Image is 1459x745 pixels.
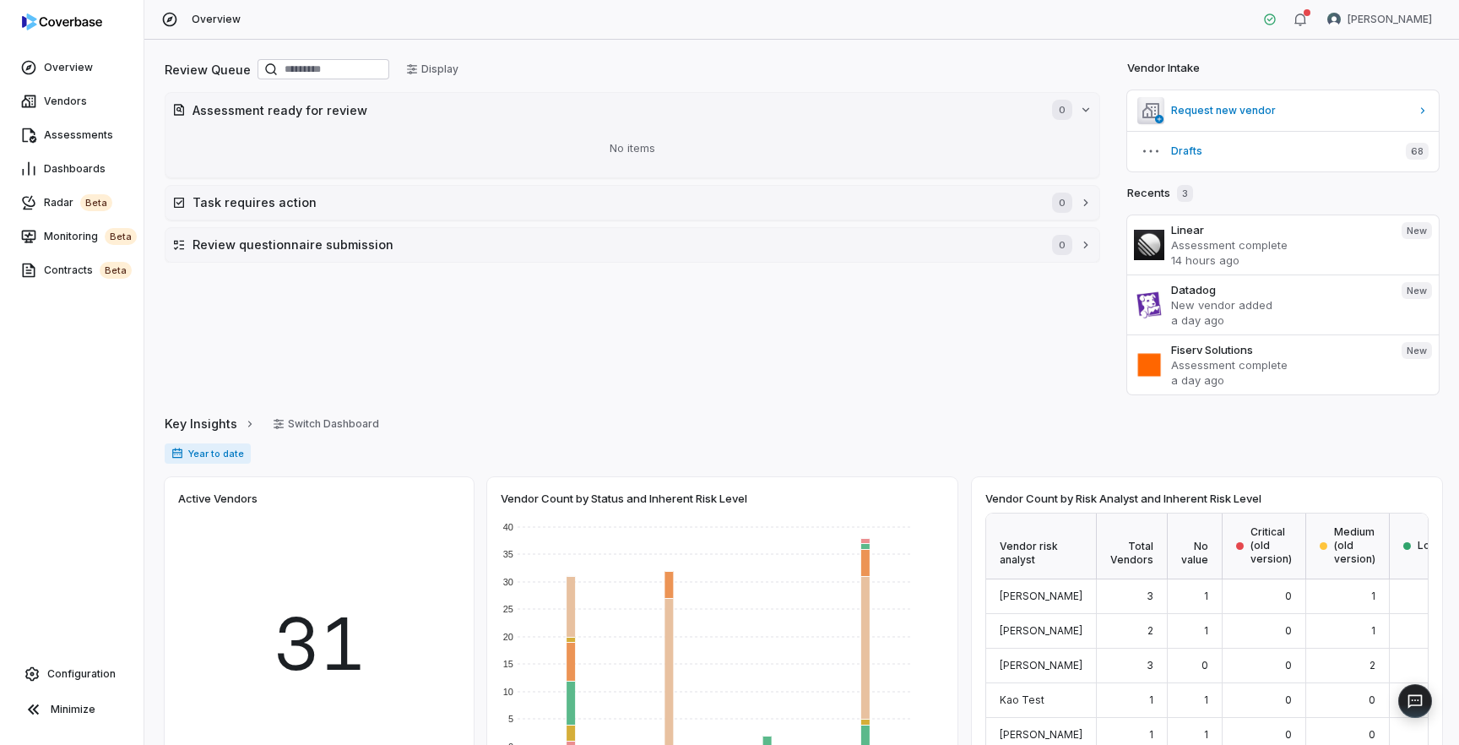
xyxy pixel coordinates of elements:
span: beta [80,194,112,211]
a: Configuration [7,659,137,689]
span: 1 [1149,728,1153,741]
span: 0 [1369,728,1375,741]
img: Coverbase logo [22,14,102,30]
span: New [1402,282,1432,299]
button: Display [396,57,469,82]
text: 15 [503,659,513,669]
a: Dashboards [3,154,140,184]
a: LinearAssessment complete14 hours agoNew [1127,215,1439,275]
a: Fiserv SolutionsAssessment completea day agoNew [1127,334,1439,394]
text: 5 [508,714,513,724]
span: 1 [1204,590,1208,602]
a: Radarbeta [3,188,140,218]
span: 3 [1147,659,1153,672]
text: 10 [503,687,513,697]
img: Zi Chong Kao avatar [1327,13,1341,26]
span: Monitoring [44,228,137,245]
button: Review questionnaire submission0 [165,228,1099,262]
span: 1 [1149,693,1153,706]
p: Assessment complete [1171,357,1388,372]
h2: Task requires action [193,193,1035,211]
span: Overview [44,61,93,74]
p: Assessment complete [1171,237,1388,253]
span: 0 [1052,100,1072,120]
p: a day ago [1171,372,1388,388]
div: No items [172,127,1093,171]
h3: Datadog [1171,282,1388,297]
h2: Review Queue [165,61,251,79]
span: [PERSON_NAME] [1000,590,1082,602]
span: 0 [1052,193,1072,213]
span: 68 [1406,143,1429,160]
span: Assessments [44,128,113,142]
span: Vendors [44,95,87,108]
span: Request new vendor [1171,104,1410,117]
svg: Date range for report [171,448,183,460]
span: 0 [1285,659,1292,672]
span: Medium (old version) [1334,525,1375,566]
span: 3 [1147,590,1153,602]
h3: Linear [1171,222,1388,237]
span: 0 [1201,659,1208,672]
div: Total Vendors [1097,514,1168,579]
span: [PERSON_NAME] [1348,13,1432,26]
a: Vendors [3,86,140,117]
div: No value [1168,514,1223,579]
h2: Review questionnaire submission [193,236,1035,253]
text: 25 [503,604,513,614]
a: Request new vendor [1127,90,1439,131]
h2: Recents [1127,185,1193,202]
span: 1 [1371,624,1375,637]
span: 3 [1177,185,1193,202]
span: Vendor Count by Status and Inherent Risk Level [501,491,747,506]
div: Vendor risk analyst [986,514,1097,579]
span: [PERSON_NAME] [1000,728,1082,741]
button: Key Insights [160,406,261,442]
span: New [1402,342,1432,359]
span: [PERSON_NAME] [1000,624,1082,637]
span: 0 [1285,728,1292,741]
a: DatadogNew vendor addeda day agoNew [1127,275,1439,334]
text: 35 [503,549,513,559]
span: Configuration [47,667,116,681]
span: beta [100,262,132,279]
button: Minimize [7,693,137,726]
span: Year to date [165,443,251,464]
button: Task requires action0 [165,186,1099,220]
h2: Vendor Intake [1127,60,1200,77]
span: Active Vendors [178,491,258,506]
a: Contractsbeta [3,255,140,285]
span: 0 [1285,693,1292,706]
p: 14 hours ago [1171,253,1388,268]
span: 0 [1285,624,1292,637]
span: Contracts [44,262,132,279]
span: 0 [1052,235,1072,255]
span: 1 [1204,693,1208,706]
span: Critical (old version) [1250,525,1292,566]
button: Assessment ready for review0 [165,93,1099,127]
p: a day ago [1171,313,1388,328]
span: 0 [1369,693,1375,706]
span: 2 [1370,659,1375,672]
text: 40 [503,522,513,532]
p: New vendor added [1171,297,1388,313]
a: Monitoringbeta [3,221,140,252]
span: 2 [1147,624,1153,637]
span: beta [105,228,137,245]
a: Assessments [3,120,140,150]
span: Minimize [51,703,95,716]
a: Key Insights [165,406,256,442]
span: 0 [1285,590,1292,602]
span: 1 [1204,624,1208,637]
h3: Fiserv Solutions [1171,342,1388,357]
span: Key Insights [165,415,237,432]
text: 20 [503,632,513,642]
span: Kao Test [1000,693,1044,706]
span: [PERSON_NAME] [1000,659,1082,672]
span: Low [1418,539,1439,552]
span: 1 [1204,728,1208,741]
span: Radar [44,194,112,211]
span: New [1402,222,1432,239]
span: 1 [1371,590,1375,602]
span: Overview [192,13,241,26]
